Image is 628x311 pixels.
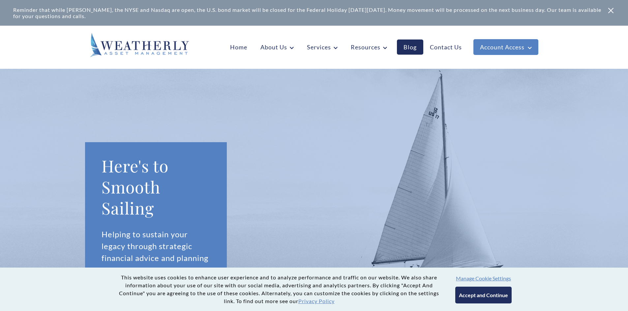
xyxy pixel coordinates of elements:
[344,39,394,55] a: Resources
[456,275,511,281] button: Manage Cookie Settings
[473,39,538,55] a: Account Access
[298,298,335,304] a: Privacy Policy
[455,287,512,303] button: Accept and Continue
[13,7,607,19] div: Reminder that while [PERSON_NAME], the NYSE and Nasdaq are open, the U.S. bond market will be clo...
[423,39,468,55] a: Contact Us
[102,228,211,264] p: Helping to sustain your legacy through strategic financial advice and planning
[300,39,344,55] a: Services
[90,33,189,57] img: Weatherly
[254,39,300,55] a: About Us
[224,39,254,55] a: Home
[116,273,442,305] p: This website uses cookies to enhance user experience and to analyze performance and traffic on ou...
[102,155,211,219] h1: Here's to Smooth Sailing
[397,39,423,55] a: Blog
